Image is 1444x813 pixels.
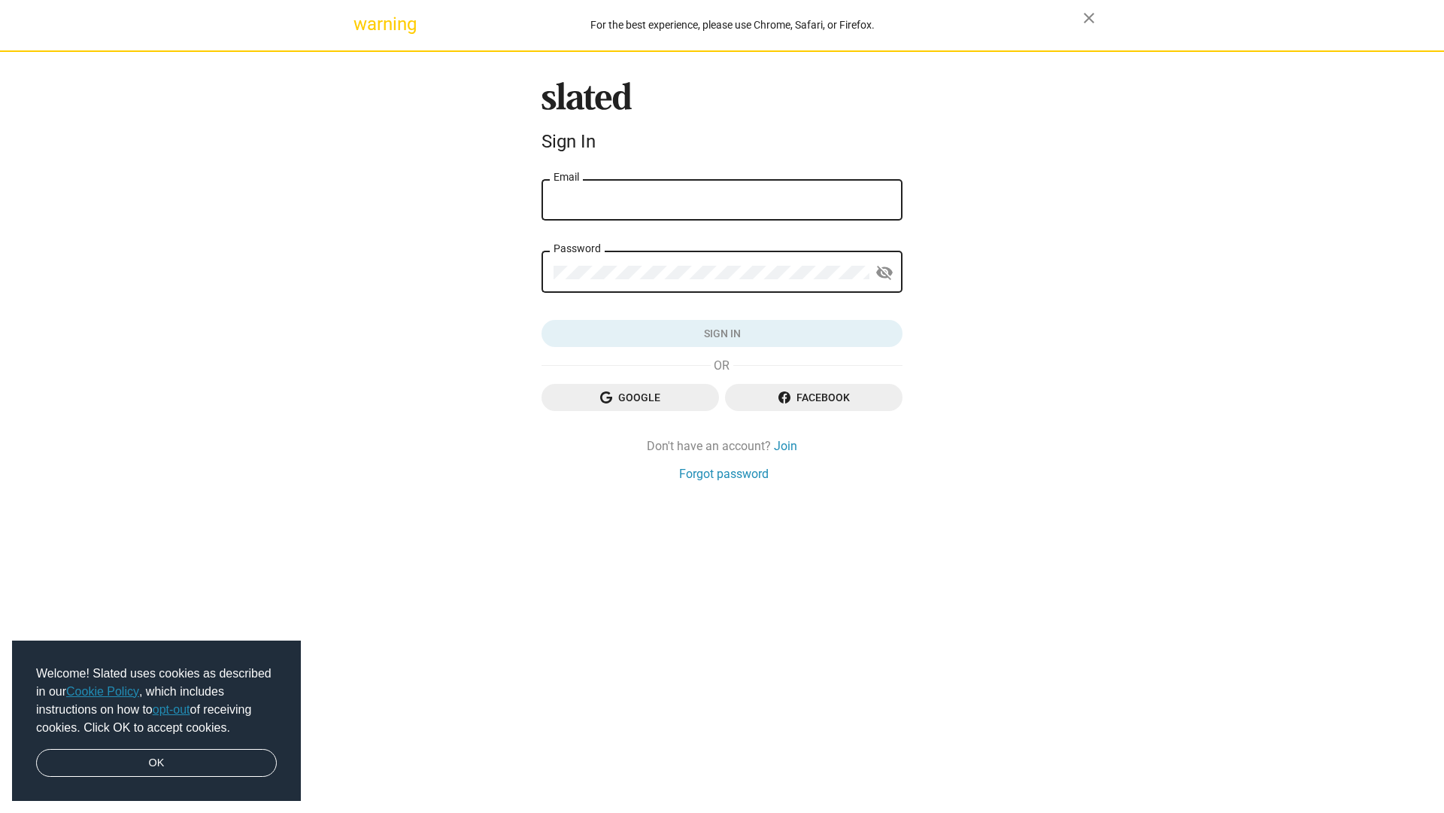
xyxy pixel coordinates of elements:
button: Google [541,384,719,411]
div: Don't have an account? [541,438,902,454]
a: dismiss cookie message [36,749,277,778]
a: Join [774,438,797,454]
a: Forgot password [679,466,769,482]
sl-branding: Sign In [541,82,902,159]
span: Welcome! Slated uses cookies as described in our , which includes instructions on how to of recei... [36,665,277,737]
button: Show password [869,258,899,288]
button: Facebook [725,384,902,411]
mat-icon: visibility_off [875,261,893,285]
span: Google [554,384,707,411]
mat-icon: close [1080,9,1098,27]
div: cookieconsent [12,641,301,802]
a: Cookie Policy [66,685,139,698]
div: Sign In [541,131,902,152]
div: For the best experience, please use Chrome, Safari, or Firefox. [382,15,1083,35]
a: opt-out [153,703,190,716]
span: Facebook [737,384,890,411]
mat-icon: warning [353,15,372,33]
